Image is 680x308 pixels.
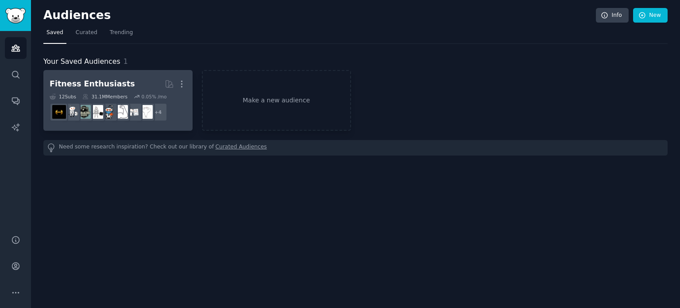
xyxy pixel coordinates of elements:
span: Curated [76,29,97,37]
img: Health [102,105,116,119]
img: strength_training [114,105,128,119]
span: Saved [46,29,63,37]
img: GymMotivation [77,105,91,119]
div: 0.05 % /mo [141,94,166,100]
a: Fitness Enthusiasts12Subs31.1MMembers0.05% /mo+4Fitnessloseitstrength_trainingHealthGYMGymMotivat... [43,70,193,131]
span: Trending [110,29,133,37]
span: Your Saved Audiences [43,56,120,67]
a: Curated [73,26,100,44]
div: + 4 [149,103,167,121]
a: Make a new audience [202,70,351,131]
div: Fitness Enthusiasts [50,78,135,90]
div: 12 Sub s [50,94,76,100]
div: 31.1M Members [82,94,127,100]
a: Curated Audiences [216,143,267,152]
img: workout [52,105,66,119]
h2: Audiences [43,8,596,23]
a: New [633,8,668,23]
a: Info [596,8,629,23]
a: Trending [107,26,136,44]
img: GYM [89,105,103,119]
span: 1 [124,57,128,66]
img: GummySearch logo [5,8,26,23]
img: weightroom [65,105,78,119]
img: Fitness [139,105,153,119]
a: Saved [43,26,66,44]
img: loseit [127,105,140,119]
div: Need some research inspiration? Check out our library of [43,140,668,156]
